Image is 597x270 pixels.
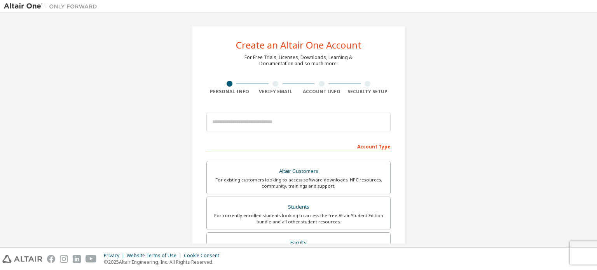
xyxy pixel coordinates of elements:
[211,213,386,225] div: For currently enrolled students looking to access the free Altair Student Edition bundle and all ...
[345,89,391,95] div: Security Setup
[127,253,184,259] div: Website Terms of Use
[211,202,386,213] div: Students
[184,253,224,259] div: Cookie Consent
[73,255,81,263] img: linkedin.svg
[211,166,386,177] div: Altair Customers
[206,89,253,95] div: Personal Info
[104,253,127,259] div: Privacy
[2,255,42,263] img: altair_logo.svg
[60,255,68,263] img: instagram.svg
[298,89,345,95] div: Account Info
[86,255,97,263] img: youtube.svg
[211,237,386,248] div: Faculty
[47,255,55,263] img: facebook.svg
[104,259,224,265] p: © 2025 Altair Engineering, Inc. All Rights Reserved.
[211,177,386,189] div: For existing customers looking to access software downloads, HPC resources, community, trainings ...
[236,40,361,50] div: Create an Altair One Account
[206,140,391,152] div: Account Type
[244,54,353,67] div: For Free Trials, Licenses, Downloads, Learning & Documentation and so much more.
[253,89,299,95] div: Verify Email
[4,2,101,10] img: Altair One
